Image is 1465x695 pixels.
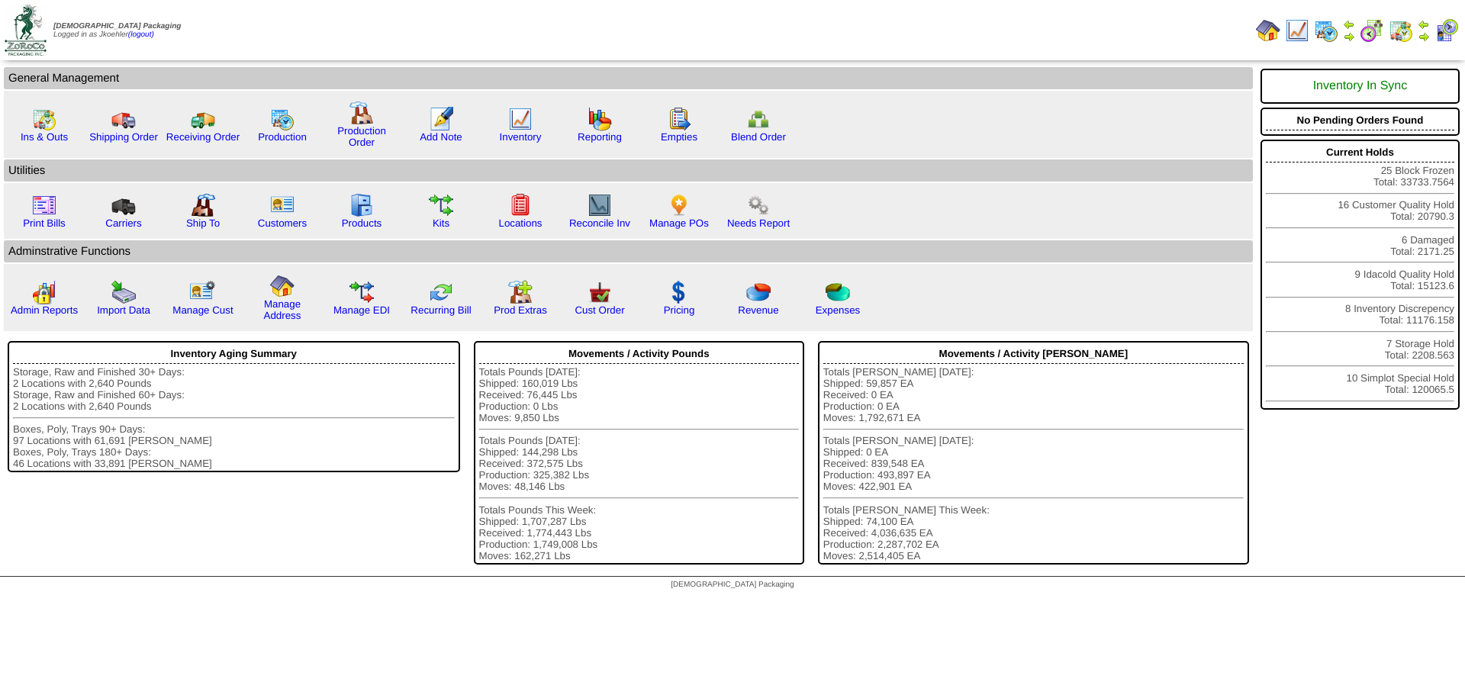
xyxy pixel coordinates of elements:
[588,280,612,304] img: cust_order.png
[1418,31,1430,43] img: arrowright.gif
[191,107,215,131] img: truck2.gif
[172,304,233,316] a: Manage Cust
[429,280,453,304] img: reconcile.gif
[11,304,78,316] a: Admin Reports
[746,193,771,217] img: workflow.png
[189,280,217,304] img: managecust.png
[823,366,1244,561] div: Totals [PERSON_NAME] [DATE]: Shipped: 59,857 EA Received: 0 EA Production: 0 EA Moves: 1,792,671 ...
[32,107,56,131] img: calendarinout.gif
[21,131,68,143] a: Ins & Outs
[186,217,220,229] a: Ship To
[349,280,374,304] img: edi.gif
[1418,18,1430,31] img: arrowleft.gif
[588,193,612,217] img: line_graph2.gif
[508,280,533,304] img: prodextras.gif
[433,217,449,229] a: Kits
[23,217,66,229] a: Print Bills
[429,193,453,217] img: workflow.gif
[258,217,307,229] a: Customers
[270,274,295,298] img: home.gif
[333,304,390,316] a: Manage EDI
[32,280,56,304] img: graph2.png
[498,217,542,229] a: Locations
[111,107,136,131] img: truck.gif
[97,304,150,316] a: Import Data
[738,304,778,316] a: Revenue
[89,131,158,143] a: Shipping Order
[823,344,1244,364] div: Movements / Activity [PERSON_NAME]
[508,193,533,217] img: locations.gif
[500,131,542,143] a: Inventory
[575,304,624,316] a: Cust Order
[569,217,630,229] a: Reconcile Inv
[746,280,771,304] img: pie_chart.png
[128,31,154,39] a: (logout)
[342,217,382,229] a: Products
[270,193,295,217] img: customers.gif
[166,131,240,143] a: Receiving Order
[270,107,295,131] img: calendarprod.gif
[1266,111,1454,130] div: No Pending Orders Found
[667,193,691,217] img: po.png
[1343,18,1355,31] img: arrowleft.gif
[649,217,709,229] a: Manage POs
[111,280,136,304] img: import.gif
[264,298,301,321] a: Manage Address
[1360,18,1384,43] img: calendarblend.gif
[191,193,215,217] img: factory2.gif
[578,131,622,143] a: Reporting
[1389,18,1413,43] img: calendarinout.gif
[349,193,374,217] img: cabinet.gif
[13,366,455,469] div: Storage, Raw and Finished 30+ Days: 2 Locations with 2,640 Pounds Storage, Raw and Finished 60+ D...
[1261,140,1460,410] div: 25 Block Frozen Total: 33733.7564 16 Customer Quality Hold Total: 20790.3 6 Damaged Total: 2171.2...
[1343,31,1355,43] img: arrowright.gif
[508,107,533,131] img: line_graph.gif
[4,159,1253,182] td: Utilities
[727,217,790,229] a: Needs Report
[429,107,453,131] img: orders.gif
[32,193,56,217] img: invoice2.gif
[1266,143,1454,162] div: Current Holds
[1434,18,1459,43] img: calendarcustomer.gif
[4,240,1253,262] td: Adminstrative Functions
[111,193,136,217] img: truck3.gif
[479,366,799,561] div: Totals Pounds [DATE]: Shipped: 160,019 Lbs Received: 76,445 Lbs Production: 0 Lbs Moves: 9,850 Lb...
[494,304,547,316] a: Prod Extras
[661,131,697,143] a: Empties
[337,125,386,148] a: Production Order
[731,131,786,143] a: Blend Order
[258,131,307,143] a: Production
[1314,18,1338,43] img: calendarprod.gif
[53,22,181,31] span: [DEMOGRAPHIC_DATA] Packaging
[105,217,141,229] a: Carriers
[479,344,799,364] div: Movements / Activity Pounds
[1285,18,1309,43] img: line_graph.gif
[746,107,771,131] img: network.png
[349,101,374,125] img: factory.gif
[671,581,794,589] span: [DEMOGRAPHIC_DATA] Packaging
[1256,18,1280,43] img: home.gif
[826,280,850,304] img: pie_chart2.png
[667,280,691,304] img: dollar.gif
[816,304,861,316] a: Expenses
[667,107,691,131] img: workorder.gif
[664,304,695,316] a: Pricing
[5,5,47,56] img: zoroco-logo-small.webp
[411,304,471,316] a: Recurring Bill
[588,107,612,131] img: graph.gif
[53,22,181,39] span: Logged in as Jkoehler
[420,131,462,143] a: Add Note
[13,344,455,364] div: Inventory Aging Summary
[1266,72,1454,101] div: Inventory In Sync
[4,67,1253,89] td: General Management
